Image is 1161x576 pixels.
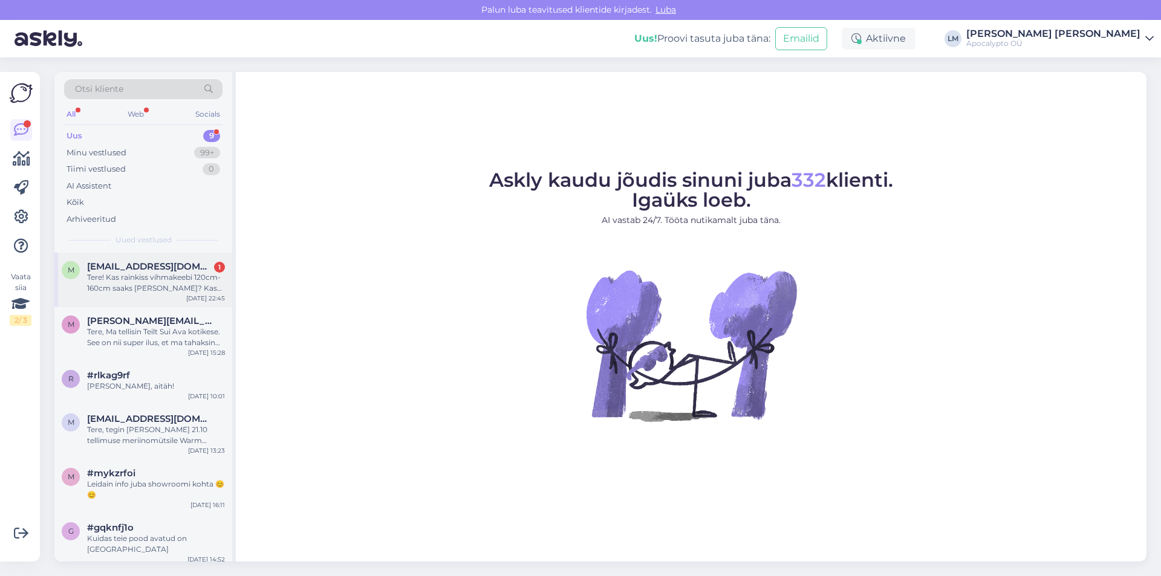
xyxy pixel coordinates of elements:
div: Aktiivne [842,28,915,50]
div: Proovi tasuta juba täna: [634,31,770,46]
div: Tere! Kas rainkiss vihmakeebi 120cm-160cm saaks [PERSON_NAME]? Kas võiks sobida täiskasvanule? Ma... [87,272,225,294]
div: 9 [203,130,220,142]
div: Tiimi vestlused [67,163,126,175]
div: Vaata siia [10,271,31,326]
div: Uus [67,130,82,142]
a: [PERSON_NAME] [PERSON_NAME]Apocalypto OÜ [966,29,1154,48]
span: Luba [652,4,680,15]
span: #rlkag9rf [87,370,130,381]
div: Leidain info juba showroomi kohta 😊😊 [87,479,225,500]
span: m [68,418,74,427]
img: Askly Logo [10,82,33,105]
span: m [68,320,74,329]
div: AI Assistent [67,180,111,192]
div: Kuidas teie pood avatud on [GEOGRAPHIC_DATA] [87,533,225,555]
span: m [68,265,74,274]
button: Emailid [775,27,827,50]
div: 0 [203,163,220,175]
div: Tere, tegin [PERSON_NAME] 21.10 tellimuse meriinomütsile Warm Taupe, kas saaksin selle ümber vahe... [87,424,225,446]
div: Tere, Ma tellisin Teilt Sui Ava kotikese. See on nii super ilus, et ma tahaksin tellida ühe veel,... [87,326,225,348]
div: 1 [214,262,225,273]
span: mk118629@gmail.com [87,261,213,272]
div: [DATE] 16:11 [190,500,225,510]
span: m [68,472,74,481]
div: [PERSON_NAME] [PERSON_NAME] [966,29,1140,39]
div: All [64,106,78,122]
span: Uued vestlused [115,235,172,245]
div: [DATE] 15:28 [188,348,225,357]
div: 99+ [194,147,220,159]
b: Uus! [634,33,657,44]
span: margit.valdmann@gmail.com [87,316,213,326]
div: [DATE] 10:01 [188,392,225,401]
p: AI vastab 24/7. Tööta nutikamalt juba täna. [489,214,893,227]
span: Askly kaudu jõudis sinuni juba klienti. Igaüks loeb. [489,168,893,212]
img: No Chat active [582,236,800,454]
div: LM [945,30,961,47]
span: marikatapasia@gmail.com [87,413,213,424]
div: Arhiveeritud [67,213,116,225]
div: Apocalypto OÜ [966,39,1140,48]
span: Otsi kliente [75,83,123,95]
span: #mykzrfoi [87,468,135,479]
div: Web [125,106,146,122]
span: r [68,374,74,383]
div: Socials [193,106,223,122]
div: [DATE] 14:52 [187,555,225,564]
span: 332 [792,168,826,192]
span: #gqknfj1o [87,522,134,533]
div: [PERSON_NAME], aitäh! [87,381,225,392]
div: 2 / 3 [10,315,31,326]
div: [DATE] 22:45 [186,294,225,303]
div: Minu vestlused [67,147,126,159]
div: Kõik [67,196,84,209]
div: [DATE] 13:23 [188,446,225,455]
span: g [68,526,74,536]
